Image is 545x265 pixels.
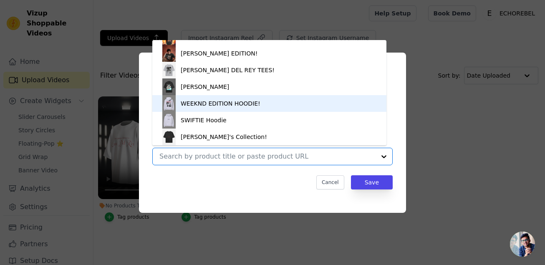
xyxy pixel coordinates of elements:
[181,66,275,74] div: [PERSON_NAME] DEL REY TEES!
[161,95,177,112] img: product thumbnail
[159,152,376,160] input: Search by product title or paste product URL
[161,45,177,62] img: product thumbnail
[510,232,535,257] div: Open chat
[181,49,257,58] div: [PERSON_NAME] EDITION!
[351,175,393,189] button: Save
[181,83,229,91] div: [PERSON_NAME]
[161,112,177,129] img: product thumbnail
[181,133,267,141] div: [PERSON_NAME]'s Collection!
[161,129,177,145] img: product thumbnail
[161,62,177,78] img: product thumbnail
[181,116,227,124] div: SWIFTIE Hoodie
[181,99,260,108] div: WEEKND EDITION HOODIE!
[161,78,177,95] img: product thumbnail
[316,175,344,189] button: Cancel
